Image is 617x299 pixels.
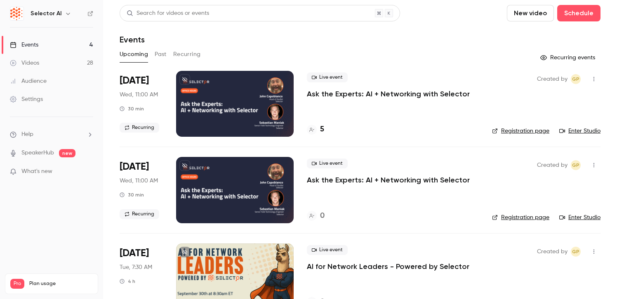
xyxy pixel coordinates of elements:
[537,51,601,64] button: Recurring events
[120,91,158,99] span: Wed, 11:00 AM
[10,41,38,49] div: Events
[120,157,163,223] div: Sep 17 Wed, 12:00 PM (America/New York)
[307,159,348,168] span: Live event
[31,9,61,18] h6: Selector AI
[571,74,581,84] span: Gianna Papagni
[120,123,159,133] span: Recurring
[572,160,579,170] span: GP
[120,192,144,198] div: 30 min
[507,5,554,21] button: New video
[10,77,47,85] div: Audience
[120,48,148,61] button: Upcoming
[557,5,601,21] button: Schedule
[76,290,81,295] span: 28
[120,247,149,260] span: [DATE]
[120,209,159,219] span: Recurring
[571,160,581,170] span: Gianna Papagni
[59,149,75,157] span: new
[537,247,568,257] span: Created by
[492,213,549,222] a: Registration page
[320,124,324,135] h4: 5
[307,210,325,222] a: 0
[10,279,24,289] span: Pro
[10,59,39,67] div: Videos
[10,289,26,296] p: Videos
[120,278,135,285] div: 4 h
[21,149,54,157] a: SpeakerHub
[571,247,581,257] span: Gianna Papagni
[307,124,324,135] a: 5
[120,177,158,185] span: Wed, 11:00 AM
[21,130,33,139] span: Help
[307,72,348,82] span: Live event
[572,247,579,257] span: GP
[559,213,601,222] a: Enter Studio
[120,71,163,137] div: Aug 20 Wed, 12:00 PM (America/New York)
[559,127,601,135] a: Enter Studio
[320,210,325,222] h4: 0
[537,74,568,84] span: Created by
[76,289,93,296] p: / 150
[120,35,145,44] h1: Events
[120,160,149,173] span: [DATE]
[537,160,568,170] span: Created by
[307,262,469,271] a: AI for Network Leaders - Powered by Selector
[492,127,549,135] a: Registration page
[155,48,167,61] button: Past
[127,9,209,18] div: Search for videos or events
[120,105,144,112] div: 30 min
[10,95,43,103] div: Settings
[29,280,93,287] span: Plan usage
[21,167,52,176] span: What's new
[307,89,470,99] a: Ask the Experts: AI + Networking with Selector
[120,263,152,271] span: Tue, 7:30 AM
[120,74,149,87] span: [DATE]
[173,48,201,61] button: Recurring
[83,168,93,175] iframe: Noticeable Trigger
[572,74,579,84] span: GP
[10,130,93,139] li: help-dropdown-opener
[10,7,24,20] img: Selector AI
[307,175,470,185] a: Ask the Experts: AI + Networking with Selector
[307,245,348,255] span: Live event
